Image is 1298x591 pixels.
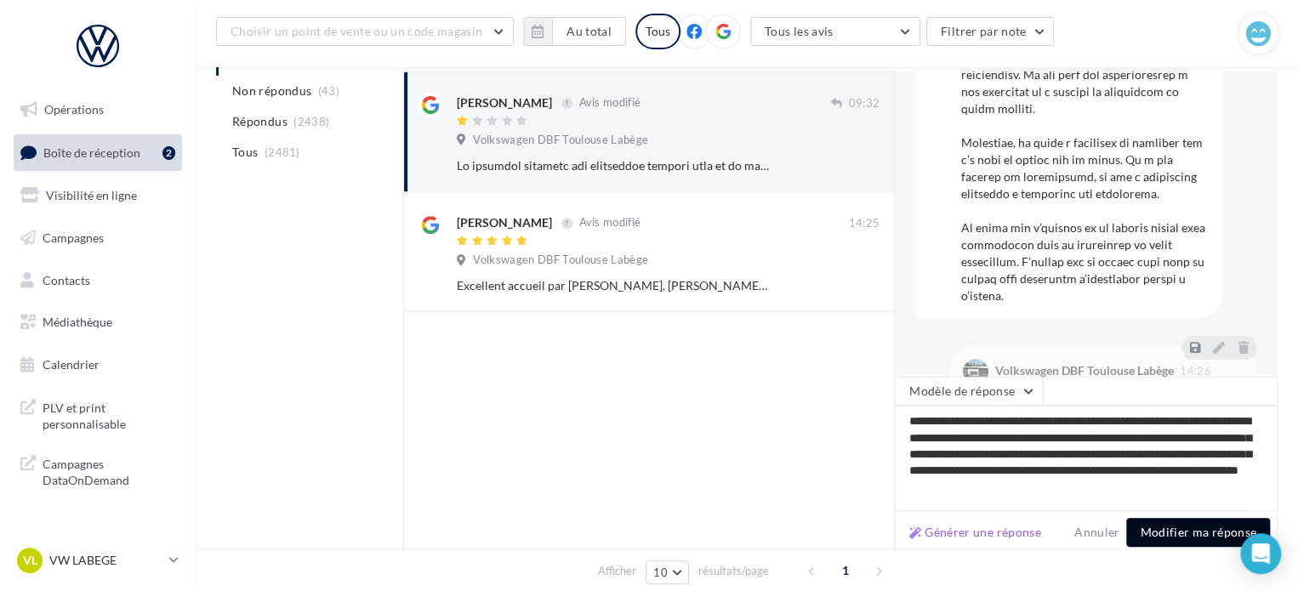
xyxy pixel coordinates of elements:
span: Opérations [44,102,104,116]
span: Tous [232,144,258,161]
div: Open Intercom Messenger [1240,533,1281,574]
span: VL [23,552,37,569]
span: 10 [653,565,668,579]
button: Annuler [1067,522,1126,543]
button: Au total [523,17,626,46]
span: Volkswagen DBF Toulouse Labège [473,133,648,148]
button: 10 [646,560,689,584]
a: Boîte de réception2 [10,134,185,171]
span: (43) [318,84,339,98]
button: Générer une réponse [902,522,1048,543]
span: Contacts [43,272,90,287]
span: Campagnes [43,230,104,245]
span: 14:26 [1180,366,1211,377]
span: Boîte de réception [43,145,140,159]
button: Modèle de réponse [895,377,1043,406]
div: [PERSON_NAME] [457,94,552,111]
span: Avis modifié [578,216,640,230]
a: Médiathèque [10,304,185,340]
a: Calendrier [10,347,185,383]
button: Tous les avis [750,17,920,46]
a: Visibilité en ligne [10,178,185,213]
span: PLV et print personnalisable [43,396,175,433]
div: Excellent accueil par [PERSON_NAME], [PERSON_NAME] et [PERSON_NAME] qui ont tous été très efficac... [457,277,769,294]
span: Tous les avis [765,24,834,38]
p: VW LABEGE [49,552,162,569]
span: Choisir un point de vente ou un code magasin [231,24,482,38]
span: 09:32 [848,96,880,111]
span: Campagnes DataOnDemand [43,452,175,489]
span: 14:25 [848,216,880,231]
div: Tous [635,14,680,49]
a: Opérations [10,92,185,128]
span: (2481) [265,145,300,159]
span: Répondus [232,113,287,130]
span: Visibilité en ligne [46,188,137,202]
a: VL VW LABEGE [14,544,182,577]
button: Filtrer par note [926,17,1055,46]
span: Avis modifié [578,96,640,110]
span: Afficher [598,563,636,579]
a: Campagnes [10,220,185,256]
span: Non répondus [232,82,311,99]
a: Contacts [10,263,185,298]
span: résultats/page [698,563,769,579]
button: Choisir un point de vente ou un code magasin [216,17,514,46]
span: Médiathèque [43,315,112,329]
div: [PERSON_NAME] [457,214,552,231]
span: Volkswagen DBF Toulouse Labège [473,253,648,268]
button: Modifier ma réponse [1126,518,1270,547]
div: 2 [162,146,175,160]
span: 1 [832,557,859,584]
span: Calendrier [43,357,100,372]
a: Campagnes DataOnDemand [10,446,185,496]
button: Au total [552,17,626,46]
div: Lo ipsumdol sitametc adi elitseddoe tempori utla et do magnaa e admin veniamquis Nostrudexe. Ul l... [457,157,769,174]
a: PLV et print personnalisable [10,389,185,440]
span: (2438) [293,115,329,128]
div: Volkswagen DBF Toulouse Labège [995,365,1174,377]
